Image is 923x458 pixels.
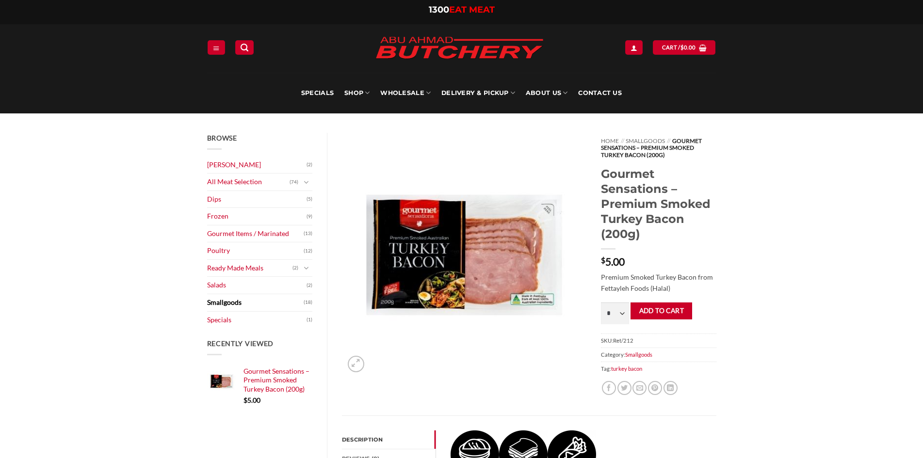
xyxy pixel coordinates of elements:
[304,226,312,241] span: (13)
[307,313,312,327] span: (1)
[429,4,495,15] a: 1300EAT MEAT
[301,177,312,188] button: Toggle
[429,4,449,15] span: 1300
[342,430,436,449] a: Description
[601,137,619,144] a: Home
[207,225,304,242] a: Gourmet Items / Marinated
[207,294,304,311] a: Smallgoods
[601,256,605,264] span: $
[207,174,290,190] a: All Meat Selection
[304,244,312,258] span: (12)
[631,302,692,319] button: Add to cart
[207,242,304,259] a: Poultry
[449,4,495,15] span: EAT MEAT
[653,40,715,54] a: View cart
[307,192,312,206] span: (5)
[243,367,309,393] span: Gourmet Sensations – Premium Smoked Turkey Bacon (200g)
[626,137,665,144] a: Smallgoods
[601,362,716,376] span: Tag:
[601,347,716,362] span: Category:
[301,73,334,113] a: Specials
[625,40,643,54] a: Login
[625,351,652,358] a: Smallgoods
[207,339,274,347] span: Recently Viewed
[526,73,567,113] a: About Us
[680,44,696,50] bdi: 0.00
[441,73,515,113] a: Delivery & Pickup
[601,255,625,268] bdi: 5.00
[235,40,254,54] a: Search
[208,40,225,54] a: Menu
[243,367,313,394] a: Gourmet Sensations – Premium Smoked Turkey Bacon (200g)
[342,133,586,377] img: Gourmet Sensations – Premium Smoked Turkey Bacon (200g)
[601,272,716,294] p: Premium Smoked Turkey Bacon from Fettayleh Foods (Halal)
[611,365,642,372] a: turkey bacon
[621,137,624,144] span: //
[617,381,632,395] a: Share on Twitter
[601,137,701,158] span: Gourmet Sensations – Premium Smoked Turkey Bacon (200g)
[307,158,312,172] span: (2)
[348,356,364,372] a: Zoom
[243,396,247,404] span: $
[601,166,716,242] h1: Gourmet Sensations – Premium Smoked Turkey Bacon (200g)
[632,381,647,395] a: Email to a Friend
[307,209,312,224] span: (9)
[648,381,662,395] a: Pin on Pinterest
[207,260,293,277] a: Ready Made Meals
[304,295,312,310] span: (18)
[601,333,716,347] span: SKU:
[662,43,696,52] span: Cart /
[613,337,633,344] span: Ret/212
[667,137,670,144] span: //
[207,277,307,294] a: Salads
[664,381,678,395] a: Share on LinkedIn
[292,261,298,275] span: (2)
[207,191,307,208] a: Dips
[207,312,307,329] a: Specials
[207,134,237,142] span: Browse
[680,43,684,52] span: $
[207,157,307,174] a: [PERSON_NAME]
[301,263,312,273] button: Toggle
[290,175,298,190] span: (74)
[602,381,616,395] a: Share on Facebook
[307,278,312,293] span: (2)
[578,73,622,113] a: Contact Us
[367,30,551,67] img: Abu Ahmad Butchery
[243,396,260,404] bdi: 5.00
[380,73,431,113] a: Wholesale
[207,208,307,225] a: Frozen
[344,73,370,113] a: SHOP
